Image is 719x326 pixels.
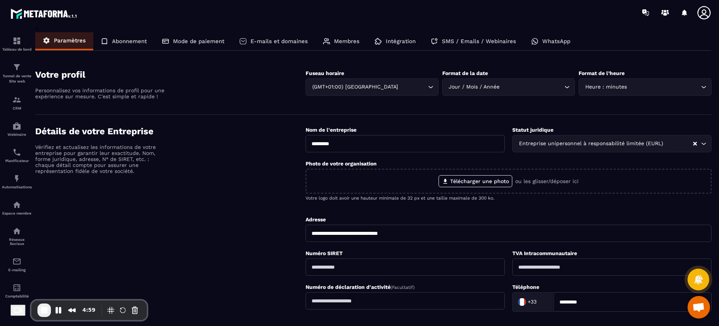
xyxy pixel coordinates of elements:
[386,38,416,45] p: Intégration
[447,83,501,91] span: Jour / Mois / Année
[2,268,32,272] p: E-mailing
[628,83,699,91] input: Search for option
[517,140,665,148] span: Entreprise unipersonnel à responsabilité limitée (EURL)
[583,83,628,91] span: Heure : minutes
[2,116,32,142] a: automationsautomationsWebinaire
[12,122,21,131] img: automations
[512,284,539,290] label: Téléphone
[306,216,326,222] label: Adresse
[12,174,21,183] img: automations
[2,132,32,137] p: Webinaire
[400,83,426,91] input: Search for option
[512,135,712,152] div: Search for option
[512,292,553,312] div: Search for option
[538,296,546,308] input: Search for option
[12,227,21,236] img: social-network
[12,200,21,209] img: automations
[306,127,357,133] label: Nom de l'entreprise
[2,294,32,298] p: Comptabilité
[2,90,32,116] a: formationformationCRM
[2,168,32,195] a: automationsautomationsAutomatisations
[2,74,32,84] p: Tunnel de vente Site web
[306,195,712,201] p: Votre logo doit avoir une hauteur minimale de 32 px et une taille maximale de 300 ko.
[2,251,32,278] a: emailemailE-mailing
[442,38,516,45] p: SMS / Emails / Webinaires
[2,106,32,110] p: CRM
[542,38,570,45] p: WhatsApp
[2,195,32,221] a: automationsautomationsEspace membre
[306,250,343,256] label: Numéro SIRET
[35,69,306,80] h4: Votre profil
[310,83,400,91] span: (GMT+01:00) [GEOGRAPHIC_DATA]
[2,211,32,215] p: Espace membre
[306,70,344,76] label: Fuseau horaire
[2,142,32,168] a: schedulerschedulerPlanificateur
[2,47,32,51] p: Tableau de bord
[512,127,553,133] label: Statut juridique
[2,278,32,304] a: accountantaccountantComptabilité
[442,70,488,76] label: Format de la date
[2,31,32,57] a: formationformationTableau de bord
[439,175,512,187] label: Télécharger une photo
[54,37,86,44] p: Paramètres
[515,294,530,309] img: Country Flag
[12,257,21,266] img: email
[2,159,32,163] p: Planificateur
[35,87,166,99] p: Personnalisez vos informations de profil pour une expérience sur mesure. C'est simple et rapide !
[12,283,21,292] img: accountant
[173,38,224,45] p: Mode de paiement
[12,63,21,72] img: formation
[35,144,166,174] p: Vérifiez et actualisez les informations de votre entreprise pour garantir leur exactitude. Nom, f...
[35,126,306,137] h4: Détails de votre Entreprise
[512,250,577,256] label: TVA Intracommunautaire
[501,83,563,91] input: Search for option
[688,296,710,318] div: Ouvrir le chat
[12,95,21,104] img: formation
[2,57,32,90] a: formationformationTunnel de vente Site web
[693,141,697,147] button: Clear Selected
[579,70,625,76] label: Format de l’heure
[251,38,308,45] p: E-mails et domaines
[442,78,575,96] div: Search for option
[665,140,692,148] input: Search for option
[2,221,32,251] a: social-networksocial-networkRéseaux Sociaux
[334,38,359,45] p: Membres
[391,285,415,290] span: (Facultatif)
[306,78,439,96] div: Search for option
[515,178,579,184] p: ou les glisser/déposer ici
[112,38,147,45] p: Abonnement
[12,36,21,45] img: formation
[306,161,377,167] label: Photo de votre organisation
[10,7,78,20] img: logo
[528,298,537,306] span: +33
[306,284,415,290] label: Numéro de déclaration d'activité
[12,148,21,157] img: scheduler
[579,78,712,96] div: Search for option
[2,185,32,189] p: Automatisations
[2,237,32,246] p: Réseaux Sociaux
